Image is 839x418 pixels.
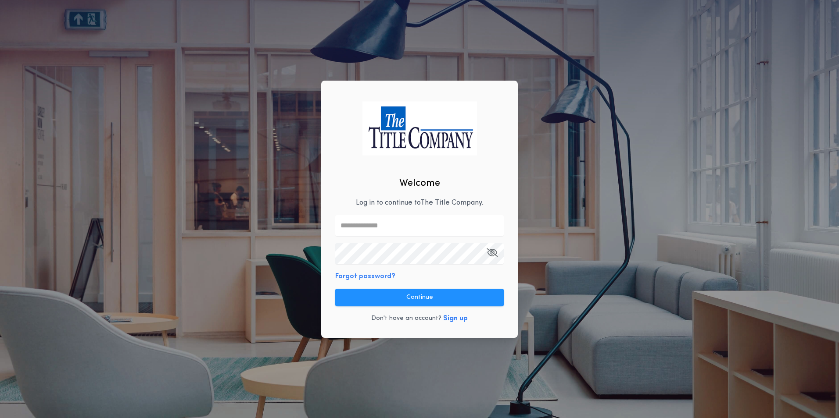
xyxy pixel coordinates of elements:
[335,271,395,282] button: Forgot password?
[399,176,440,191] h2: Welcome
[443,313,468,324] button: Sign up
[356,198,484,208] p: Log in to continue to The Title Company .
[335,289,504,306] button: Continue
[362,101,477,155] img: logo
[371,314,441,323] p: Don't have an account?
